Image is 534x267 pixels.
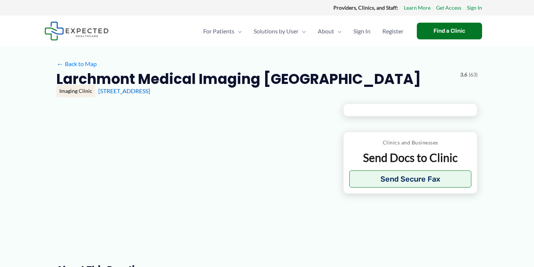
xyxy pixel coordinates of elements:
span: Menu Toggle [299,18,306,44]
a: ←Back to Map [56,58,97,69]
img: Expected Healthcare Logo - side, dark font, small [44,22,109,40]
span: Sign In [353,18,370,44]
a: [STREET_ADDRESS] [98,87,150,94]
p: Clinics and Businesses [349,138,471,147]
p: Send Docs to Clinic [349,150,471,165]
a: Get Access [436,3,461,13]
span: Solutions by User [254,18,299,44]
nav: Primary Site Navigation [197,18,409,44]
span: (63) [469,70,478,79]
a: Learn More [404,3,431,13]
span: 3.6 [460,70,467,79]
span: For Patients [203,18,234,44]
a: Register [376,18,409,44]
button: Send Secure Fax [349,170,471,188]
a: Sign In [347,18,376,44]
a: AboutMenu Toggle [312,18,347,44]
a: For PatientsMenu Toggle [197,18,248,44]
strong: Providers, Clinics, and Staff: [333,4,398,11]
span: Register [382,18,403,44]
a: Find a Clinic [417,23,482,39]
span: About [318,18,334,44]
div: Imaging Clinic [56,85,95,97]
h2: Larchmont Medical Imaging [GEOGRAPHIC_DATA] [56,70,421,88]
span: Menu Toggle [334,18,342,44]
span: ← [56,60,63,67]
span: Menu Toggle [234,18,242,44]
a: Solutions by UserMenu Toggle [248,18,312,44]
a: Sign In [467,3,482,13]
